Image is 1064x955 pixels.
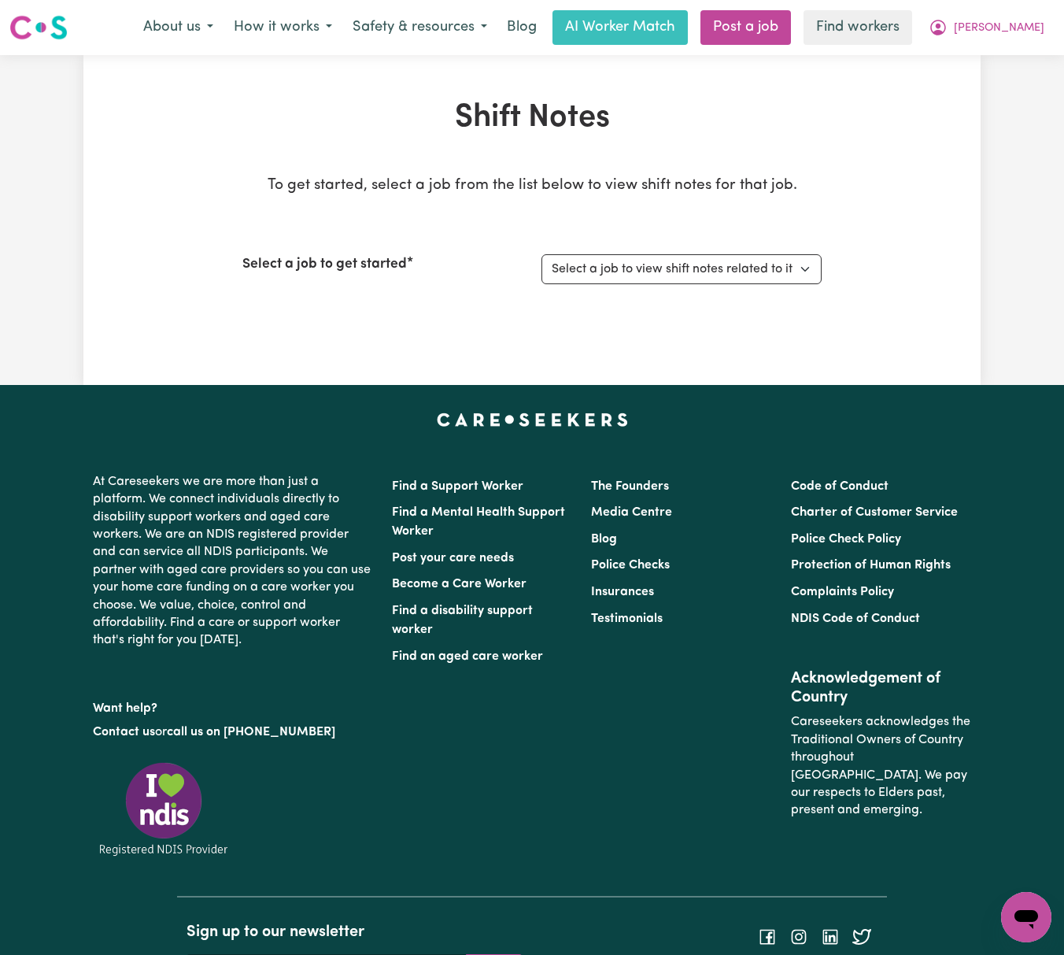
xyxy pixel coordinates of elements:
[791,533,901,546] a: Police Check Policy
[93,717,373,747] p: or
[93,760,235,858] img: Registered NDIS provider
[187,923,523,942] h2: Sign up to our newsletter
[392,650,543,663] a: Find an aged care worker
[591,480,669,493] a: The Founders
[852,930,871,942] a: Follow Careseekers on Twitter
[93,467,373,656] p: At Careseekers we are more than just a platform. We connect individuals directly to disability su...
[242,254,407,275] label: Select a job to get started
[392,552,514,564] a: Post your care needs
[591,533,617,546] a: Blog
[791,669,971,707] h2: Acknowledgement of Country
[789,930,808,942] a: Follow Careseekers on Instagram
[392,605,533,636] a: Find a disability support worker
[791,586,894,598] a: Complaints Policy
[342,11,497,44] button: Safety & resources
[591,613,663,625] a: Testimonials
[93,726,155,738] a: Contact us
[93,694,373,717] p: Want help?
[242,175,822,198] p: To get started, select a job from the list below to view shift notes for that job.
[791,559,951,572] a: Protection of Human Rights
[954,20,1044,37] span: [PERSON_NAME]
[133,11,224,44] button: About us
[167,726,335,738] a: call us on [PHONE_NUMBER]
[821,930,840,942] a: Follow Careseekers on LinkedIn
[591,559,670,572] a: Police Checks
[791,480,889,493] a: Code of Conduct
[591,506,672,519] a: Media Centre
[791,707,971,825] p: Careseekers acknowledges the Traditional Owners of Country throughout [GEOGRAPHIC_DATA]. We pay o...
[392,506,565,538] a: Find a Mental Health Support Worker
[242,99,822,137] h1: Shift Notes
[392,480,523,493] a: Find a Support Worker
[437,413,628,426] a: Careseekers home page
[497,10,546,45] a: Blog
[392,578,526,590] a: Become a Care Worker
[804,10,912,45] a: Find workers
[918,11,1055,44] button: My Account
[552,10,688,45] a: AI Worker Match
[791,613,920,625] a: NDIS Code of Conduct
[791,506,958,519] a: Charter of Customer Service
[9,13,68,42] img: Careseekers logo
[591,586,654,598] a: Insurances
[224,11,342,44] button: How it works
[1001,892,1051,942] iframe: Button to launch messaging window
[700,10,791,45] a: Post a job
[9,9,68,46] a: Careseekers logo
[758,930,777,942] a: Follow Careseekers on Facebook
